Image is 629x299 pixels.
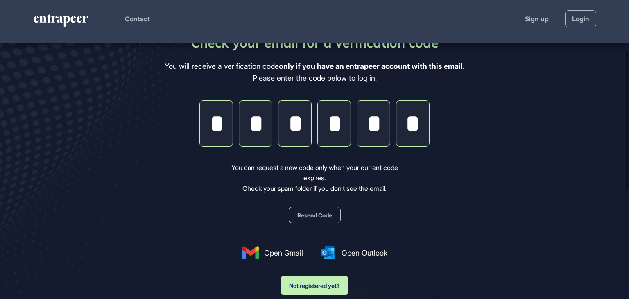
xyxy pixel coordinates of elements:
[220,163,410,194] div: You can request a new code only when your current code expires. Check your spam folder if you don...
[342,247,387,258] span: Open Outlook
[242,246,303,259] a: Open Gmail
[165,61,464,84] div: You will receive a verification code . Please enter the code below to log in.
[33,14,89,30] a: entrapeer-logo
[279,62,463,70] b: only if you have an entrapeer account with this email
[281,267,348,295] a: Not registered yet?
[319,246,387,259] a: Open Outlook
[565,10,596,27] a: Login
[125,14,150,24] button: Contact
[289,207,341,223] button: Resend Code
[264,247,303,258] span: Open Gmail
[525,14,549,24] a: Sign up
[281,276,348,295] button: Not registered yet?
